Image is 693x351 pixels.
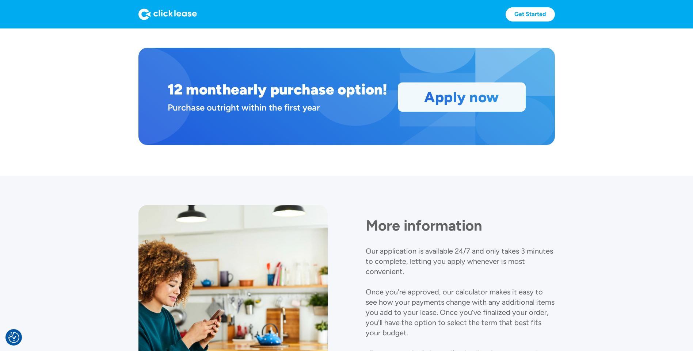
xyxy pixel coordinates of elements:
img: Logo [138,8,197,20]
a: Apply now [398,83,525,111]
div: Purchase outright within the first year [168,101,389,114]
h1: early purchase option! [231,81,388,98]
h1: 12 month [168,81,231,98]
button: Consent Preferences [8,332,19,343]
img: Revisit consent button [8,332,19,343]
a: Get Started [506,7,555,22]
h1: More information [366,217,555,234]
